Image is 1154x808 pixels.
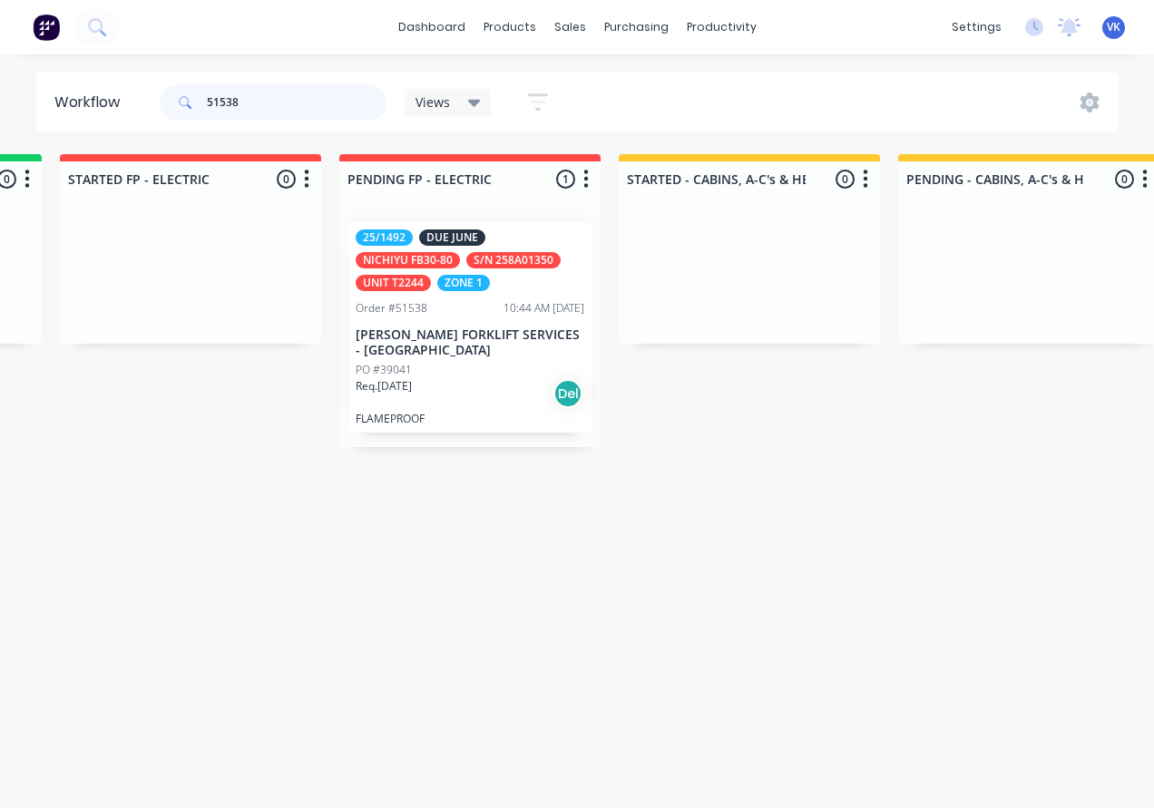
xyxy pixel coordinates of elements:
[466,252,561,268] div: S/N 258A01350
[595,14,678,41] div: purchasing
[356,275,431,291] div: UNIT T2244
[437,275,490,291] div: ZONE 1
[356,362,412,378] p: PO #39041
[356,327,584,358] p: [PERSON_NAME] FORKLIFT SERVICES - [GEOGRAPHIC_DATA]
[678,14,766,41] div: productivity
[943,14,1011,41] div: settings
[416,92,450,112] span: Views
[545,14,595,41] div: sales
[553,379,582,408] div: Del
[33,14,60,41] img: Factory
[419,229,485,246] div: DUE JUNE
[356,229,413,246] div: 25/1492
[474,14,545,41] div: products
[356,412,584,425] p: FLAMEPROOF
[207,84,386,121] input: Search for orders...
[1107,19,1120,35] span: VK
[504,300,584,316] div: 10:44 AM [DATE]
[389,14,474,41] a: dashboard
[356,252,460,268] div: NICHIYU FB30-80
[356,300,427,316] div: Order #51538
[348,222,592,433] div: 25/1492DUE JUNENICHIYU FB30-80S/N 258A01350UNIT T2244ZONE 1Order #5153810:44 AM [DATE][PERSON_NAM...
[54,92,129,113] div: Workflow
[356,378,412,394] p: Req. [DATE]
